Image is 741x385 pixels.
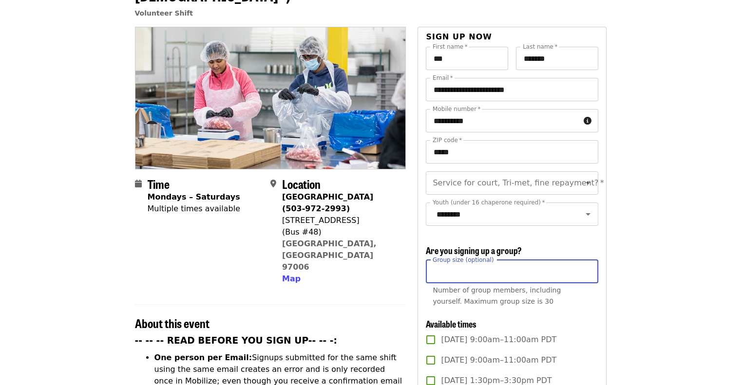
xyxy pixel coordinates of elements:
[282,273,301,285] button: Map
[148,203,240,215] div: Multiple times available
[433,44,468,50] label: First name
[433,137,462,143] label: ZIP code
[135,9,193,17] a: Volunteer Shift
[270,179,276,188] i: map-marker-alt icon
[441,334,556,346] span: [DATE] 9:00am–11:00am PDT
[433,75,453,81] label: Email
[433,256,494,263] span: Group size (optional)
[148,175,170,192] span: Time
[433,200,545,205] label: Youth (under 16 chaperone required)
[426,109,579,132] input: Mobile number
[135,179,142,188] i: calendar icon
[426,47,508,70] input: First name
[135,335,338,346] strong: -- -- -- READ BEFORE YOU SIGN UP-- -- -:
[282,175,321,192] span: Location
[581,207,595,221] button: Open
[135,314,209,331] span: About this event
[426,244,522,257] span: Are you signing up a group?
[516,47,598,70] input: Last name
[282,226,398,238] div: (Bus #48)
[154,353,252,362] strong: One person per Email:
[282,239,377,272] a: [GEOGRAPHIC_DATA], [GEOGRAPHIC_DATA] 97006
[282,274,301,283] span: Map
[282,215,398,226] div: [STREET_ADDRESS]
[426,78,598,101] input: Email
[523,44,557,50] label: Last name
[581,176,595,190] button: Open
[426,317,476,330] span: Available times
[282,192,373,213] strong: [GEOGRAPHIC_DATA] (503-972-2993)
[426,260,598,283] input: [object Object]
[433,106,480,112] label: Mobile number
[148,192,240,202] strong: Mondays – Saturdays
[135,27,406,168] img: Oct/Nov/Dec - Beaverton: Repack/Sort (age 10+) organized by Oregon Food Bank
[584,116,591,126] i: circle-info icon
[426,140,598,164] input: ZIP code
[433,286,561,305] span: Number of group members, including yourself. Maximum group size is 30
[426,32,492,41] span: Sign up now
[441,354,556,366] span: [DATE] 9:00am–11:00am PDT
